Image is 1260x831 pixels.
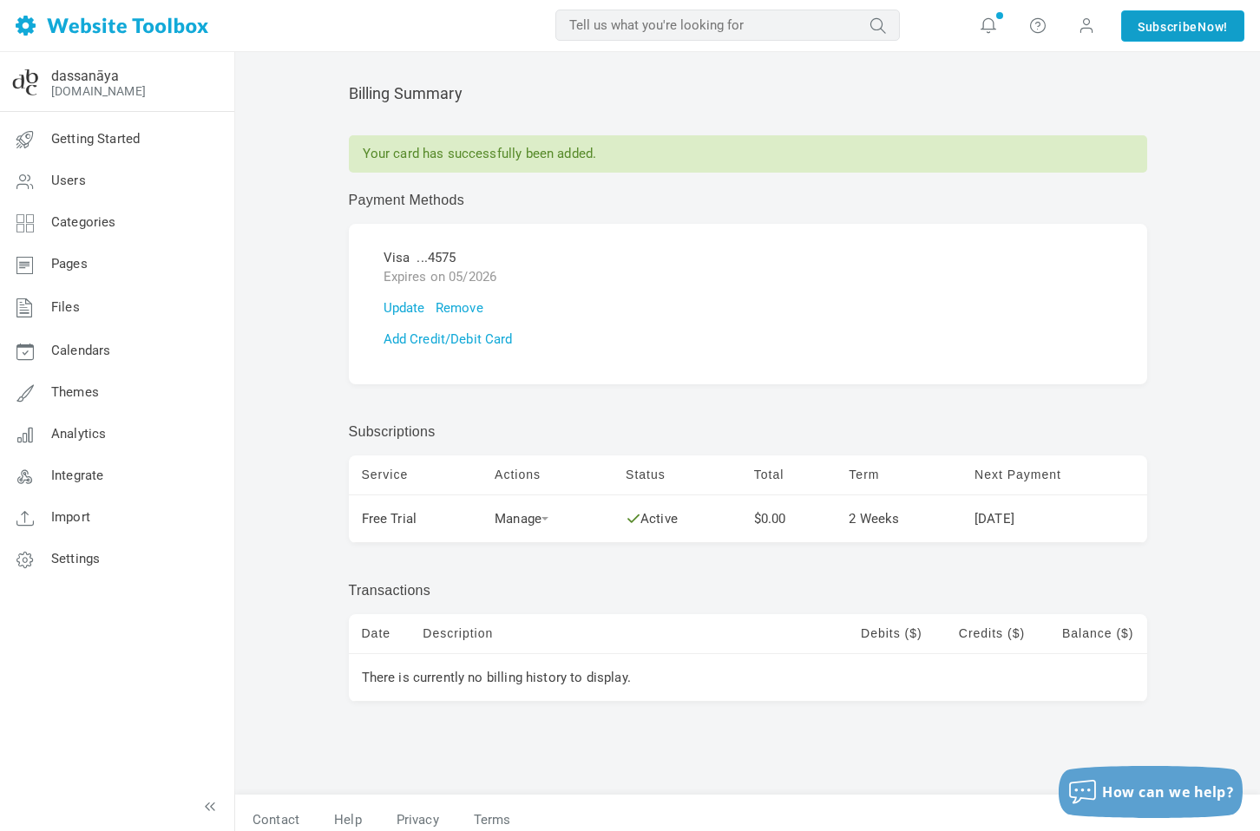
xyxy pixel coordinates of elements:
[349,654,1147,702] td: There is currently no billing history to display.
[51,84,146,98] a: [DOMAIN_NAME]
[11,69,39,96] img: favicon.ico
[613,495,741,543] td: Active
[349,422,1132,442] div: Subscriptions
[384,249,497,330] div: Visa ...4575
[51,214,116,230] span: Categories
[935,614,1038,654] td: Credits ($)
[51,299,80,315] span: Files
[975,511,1014,527] span: Aug 21, 2025
[349,614,410,654] td: Date
[51,551,100,566] span: Settings
[51,384,99,400] span: Themes
[1059,766,1243,818] button: How can we help?
[51,173,86,188] span: Users
[1198,17,1228,36] span: Now!
[51,68,119,84] a: dassanāya
[349,580,1132,601] div: Transactions
[349,495,482,543] td: Free Trial
[51,468,103,483] span: Integrate
[436,300,483,316] a: Remove
[1102,782,1234,802] span: How can we help?
[51,343,110,358] span: Calendars
[51,426,106,442] span: Analytics
[51,131,140,147] span: Getting Started
[384,300,425,316] a: Update
[349,455,482,495] td: Service
[741,495,837,543] td: $0.00
[849,511,899,527] span: 2 Weeks
[482,455,613,495] td: Actions
[961,455,1146,495] td: Next Payment
[51,509,90,525] span: Import
[384,268,497,286] div: Expires on 05/2026
[838,614,935,654] td: Debits ($)
[349,82,1147,105] div: Billing Summary
[410,614,809,654] td: Description
[1038,614,1146,654] td: Balance ($)
[495,511,548,527] a: Manage
[1121,10,1244,42] a: SubscribeNow!
[384,331,513,347] a: Add Credit/Debit Card
[741,455,837,495] td: Total
[613,455,741,495] td: Status
[555,10,900,41] input: Tell us what you're looking for
[51,256,88,272] span: Pages
[349,190,1132,211] div: Payment Methods
[836,455,961,495] td: Term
